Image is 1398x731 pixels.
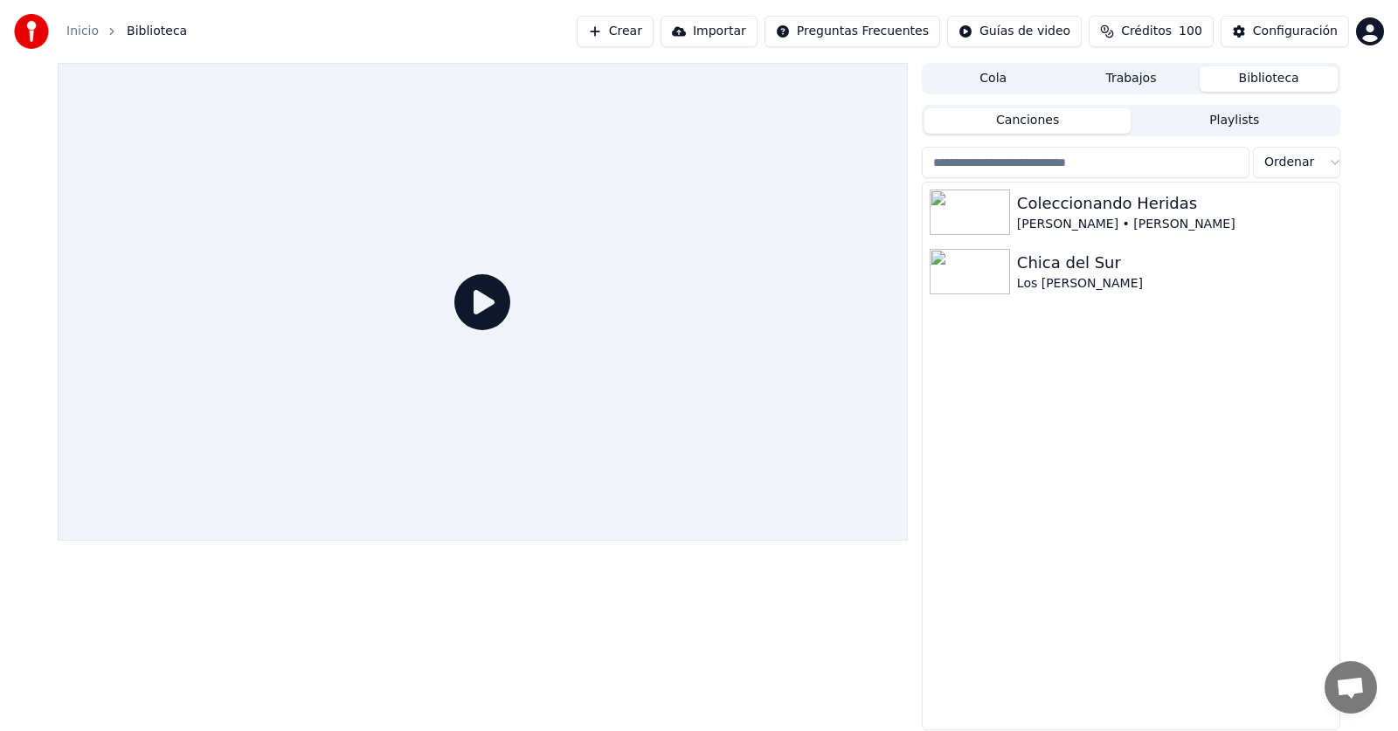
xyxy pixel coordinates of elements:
[1221,16,1349,47] button: Configuración
[1121,23,1172,40] span: Créditos
[661,16,758,47] button: Importar
[127,23,187,40] span: Biblioteca
[1200,66,1338,92] button: Biblioteca
[1017,191,1332,216] div: Coleccionando Heridas
[1017,216,1332,233] div: [PERSON_NAME] • [PERSON_NAME]
[1179,23,1202,40] span: 100
[14,14,49,49] img: youka
[1089,16,1214,47] button: Créditos100
[1017,251,1332,275] div: Chica del Sur
[66,23,187,40] nav: breadcrumb
[1131,108,1338,134] button: Playlists
[1017,275,1332,293] div: Los [PERSON_NAME]
[1325,661,1377,714] a: Chat abierto
[924,108,1132,134] button: Canciones
[765,16,940,47] button: Preguntas Frecuentes
[924,66,1062,92] button: Cola
[1062,66,1201,92] button: Trabajos
[66,23,99,40] a: Inicio
[577,16,654,47] button: Crear
[1253,23,1338,40] div: Configuración
[1264,154,1314,171] span: Ordenar
[947,16,1082,47] button: Guías de video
